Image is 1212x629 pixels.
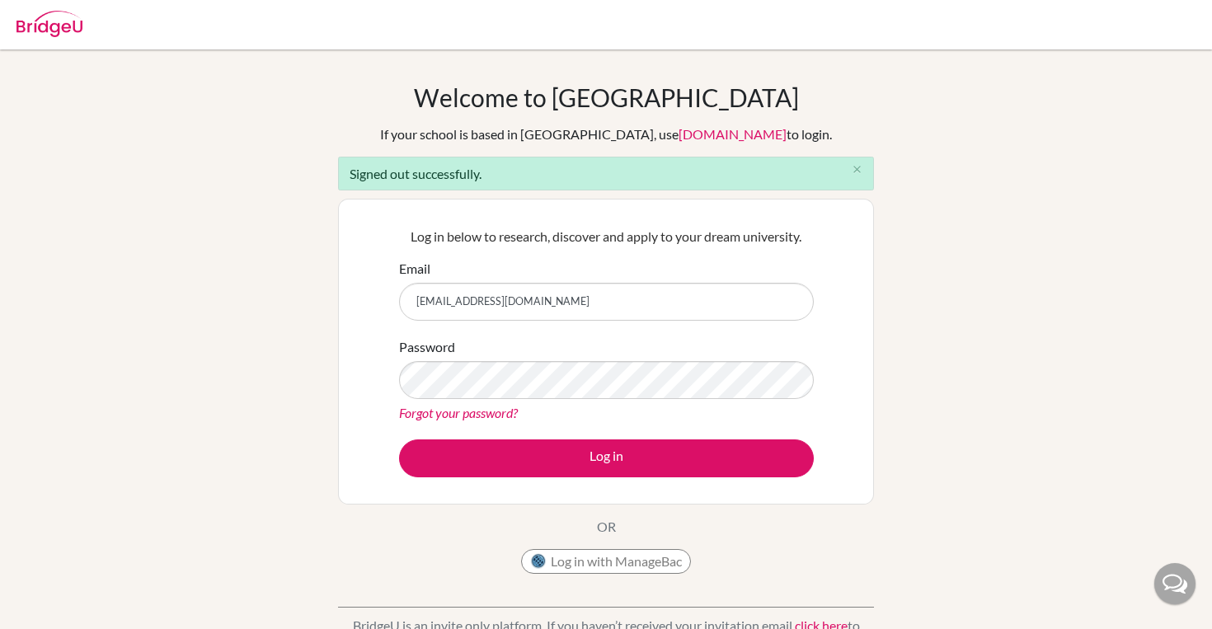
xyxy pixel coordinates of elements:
label: Email [399,259,430,279]
button: Close [840,157,873,182]
button: Log in [399,439,814,477]
div: Signed out successfully. [338,157,874,190]
a: [DOMAIN_NAME] [679,126,787,142]
a: Forgot your password? [399,405,518,420]
h1: Welcome to [GEOGRAPHIC_DATA] [414,82,799,112]
p: OR [597,517,616,537]
span: Help [38,12,72,26]
button: Log in with ManageBac [521,549,691,574]
div: If your school is based in [GEOGRAPHIC_DATA], use to login. [380,124,832,144]
label: Password [399,337,455,357]
i: close [851,163,863,176]
img: Bridge-U [16,11,82,37]
p: Log in below to research, discover and apply to your dream university. [399,227,814,246]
